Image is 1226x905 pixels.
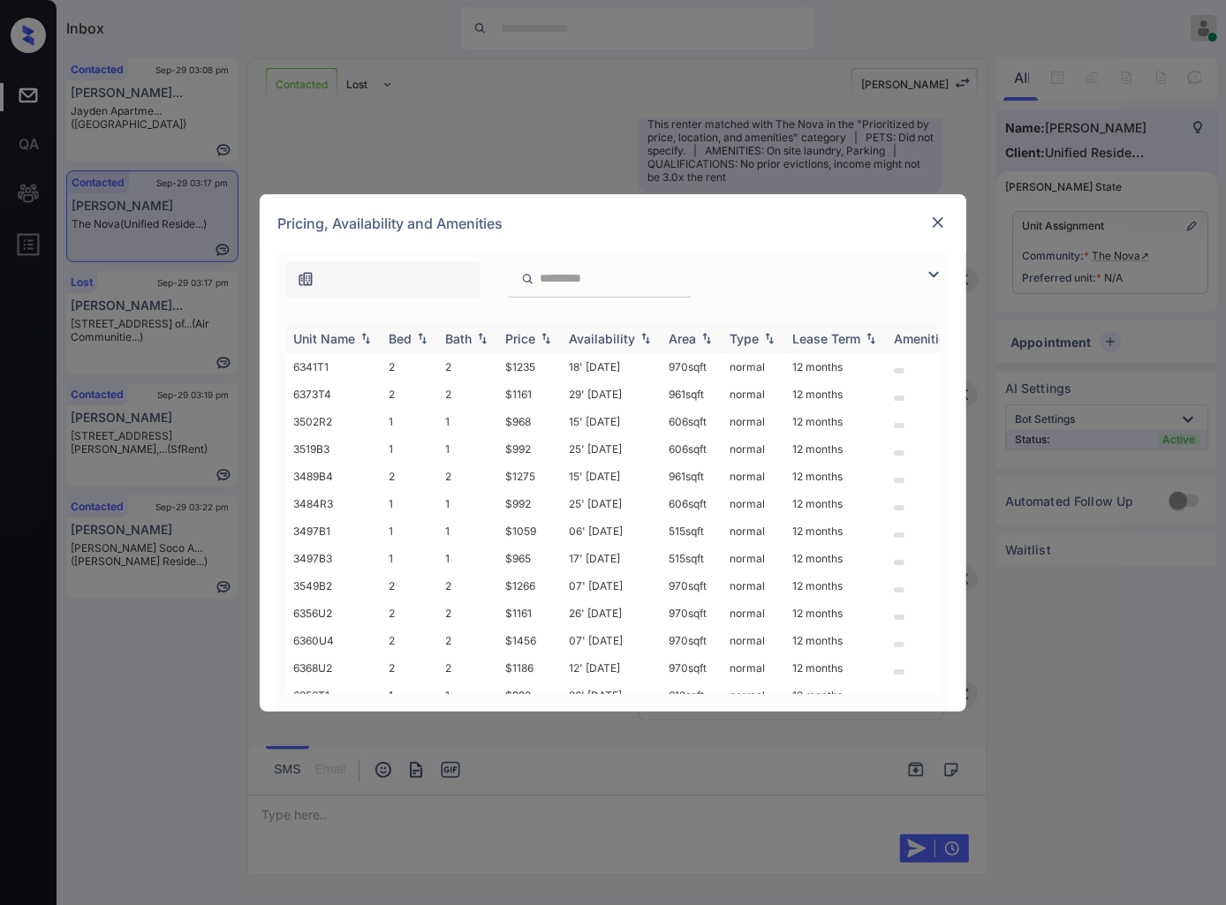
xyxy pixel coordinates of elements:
[286,463,382,490] td: 3489B4
[562,463,662,490] td: 15' [DATE]
[723,490,785,517] td: normal
[505,331,535,346] div: Price
[297,270,314,288] img: icon-zuma
[562,572,662,600] td: 07' [DATE]
[785,545,887,572] td: 12 months
[662,600,723,627] td: 970 sqft
[438,600,498,627] td: 2
[438,572,498,600] td: 2
[286,381,382,408] td: 6373T4
[382,435,438,463] td: 1
[438,682,498,709] td: 1
[498,627,562,654] td: $1456
[662,627,723,654] td: 970 sqft
[785,627,887,654] td: 12 months
[785,600,887,627] td: 12 months
[698,332,715,344] img: sorting
[382,353,438,381] td: 2
[286,600,382,627] td: 6356U2
[569,331,635,346] div: Availability
[293,331,355,346] div: Unit Name
[438,435,498,463] td: 1
[662,381,723,408] td: 961 sqft
[562,408,662,435] td: 15' [DATE]
[498,381,562,408] td: $1161
[286,682,382,709] td: 6356T1
[785,572,887,600] td: 12 months
[498,353,562,381] td: $1235
[662,435,723,463] td: 606 sqft
[413,332,431,344] img: sorting
[785,381,887,408] td: 12 months
[723,463,785,490] td: normal
[438,463,498,490] td: 2
[669,331,696,346] div: Area
[286,517,382,545] td: 3497B1
[498,517,562,545] td: $1059
[438,517,498,545] td: 1
[498,572,562,600] td: $1266
[382,627,438,654] td: 2
[562,490,662,517] td: 25' [DATE]
[723,600,785,627] td: normal
[662,517,723,545] td: 515 sqft
[286,654,382,682] td: 6368U2
[662,408,723,435] td: 606 sqft
[382,545,438,572] td: 1
[498,654,562,682] td: $1186
[785,463,887,490] td: 12 months
[894,331,953,346] div: Amenities
[521,271,534,287] img: icon-zuma
[438,381,498,408] td: 2
[286,408,382,435] td: 3502R2
[785,490,887,517] td: 12 months
[498,435,562,463] td: $992
[382,463,438,490] td: 2
[498,545,562,572] td: $965
[562,682,662,709] td: 26' [DATE]
[785,408,887,435] td: 12 months
[286,353,382,381] td: 6341T1
[562,627,662,654] td: 07' [DATE]
[445,331,472,346] div: Bath
[438,408,498,435] td: 1
[357,332,375,344] img: sorting
[286,435,382,463] td: 3519B3
[723,682,785,709] td: normal
[662,654,723,682] td: 970 sqft
[260,194,966,253] div: Pricing, Availability and Amenities
[382,517,438,545] td: 1
[382,381,438,408] td: 2
[662,490,723,517] td: 606 sqft
[389,331,412,346] div: Bed
[785,682,887,709] td: 12 months
[498,408,562,435] td: $968
[730,331,759,346] div: Type
[382,654,438,682] td: 2
[562,435,662,463] td: 25' [DATE]
[723,627,785,654] td: normal
[562,545,662,572] td: 17' [DATE]
[723,517,785,545] td: normal
[438,654,498,682] td: 2
[498,600,562,627] td: $1161
[562,600,662,627] td: 26' [DATE]
[438,490,498,517] td: 1
[382,682,438,709] td: 1
[562,654,662,682] td: 12' [DATE]
[286,572,382,600] td: 3549B2
[785,435,887,463] td: 12 months
[662,545,723,572] td: 515 sqft
[792,331,860,346] div: Lease Term
[382,600,438,627] td: 2
[662,353,723,381] td: 970 sqft
[286,627,382,654] td: 6360U4
[562,381,662,408] td: 29' [DATE]
[785,353,887,381] td: 12 months
[498,490,562,517] td: $992
[637,332,655,344] img: sorting
[761,332,778,344] img: sorting
[562,517,662,545] td: 06' [DATE]
[498,463,562,490] td: $1275
[723,654,785,682] td: normal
